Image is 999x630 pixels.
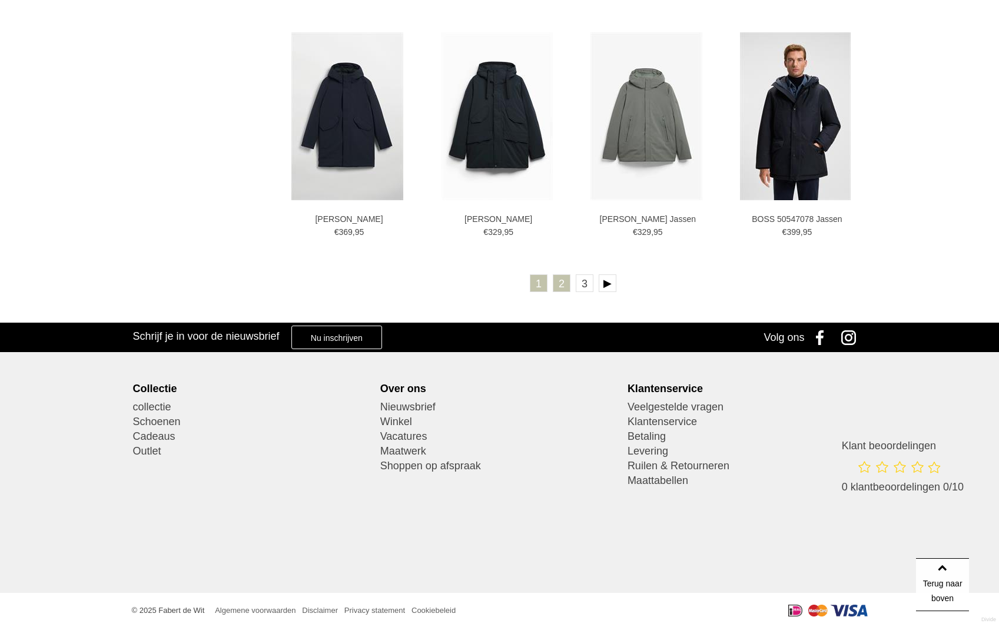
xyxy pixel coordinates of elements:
a: [PERSON_NAME] [284,214,414,224]
div: Over ons [380,382,619,395]
a: Ruilen & Retourneren [628,459,867,473]
img: Mastercard [808,605,828,616]
span: € [633,227,638,237]
span: 399 [786,227,800,237]
span: 95 [653,227,663,237]
span: 329 [638,227,651,237]
a: 3 [576,274,593,292]
a: Privacy statement [344,606,405,615]
a: Veelgestelde vragen [628,400,867,415]
a: 2 [553,274,570,292]
img: ELVINE Ronan Jassen [441,32,553,200]
a: Klantenservice [628,415,867,429]
span: , [801,227,803,237]
div: Collectie [132,382,371,395]
div: Volg ons [764,323,804,352]
img: Visa [831,605,868,616]
span: € [782,227,787,237]
span: , [651,227,653,237]
a: Divide [981,612,996,627]
img: ELVINE Vhinner Jassen [590,32,702,200]
span: € [483,227,488,237]
img: ELVINE Hjalmar Jassen [291,32,403,200]
a: Maattabellen [628,473,867,488]
span: 369 [338,227,352,237]
span: , [502,227,504,237]
span: 95 [803,227,812,237]
span: © 2025 Fabert de Wit [132,606,205,615]
a: collectie [132,400,371,415]
a: Cookiebeleid [411,606,456,615]
a: [PERSON_NAME] Jassen [583,214,712,224]
a: Disclaimer [302,606,338,615]
a: 1 [530,274,547,292]
img: iDeal [788,605,802,616]
a: Outlet [132,444,371,459]
a: Nu inschrijven [291,326,382,349]
a: Terug naar boven [916,558,969,611]
a: Cadeaus [132,429,371,444]
a: BOSS 50547078 Jassen [732,214,862,224]
a: Algemene voorwaarden [215,606,296,615]
a: Betaling [628,429,867,444]
span: 95 [504,227,513,237]
a: Instagram [837,323,867,352]
a: Levering [628,444,867,459]
span: 95 [355,227,364,237]
span: € [334,227,339,237]
img: BOSS 50547078 Jassen [740,32,851,200]
a: Nieuwsbrief [380,400,619,415]
span: 329 [488,227,502,237]
h3: Klant beoordelingen [842,439,964,452]
span: , [353,227,355,237]
a: [PERSON_NAME] [434,214,563,224]
a: Schoenen [132,415,371,429]
a: Vacatures [380,429,619,444]
a: Shoppen op afspraak [380,459,619,473]
a: Klant beoordelingen 0 klantbeoordelingen 0/10 [842,439,964,506]
h3: Schrijf je in voor de nieuwsbrief [132,330,279,343]
a: Winkel [380,415,619,429]
a: Maatwerk [380,444,619,459]
div: Klantenservice [628,382,867,395]
a: Facebook [808,323,837,352]
span: 0 klantbeoordelingen 0/10 [842,481,964,493]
